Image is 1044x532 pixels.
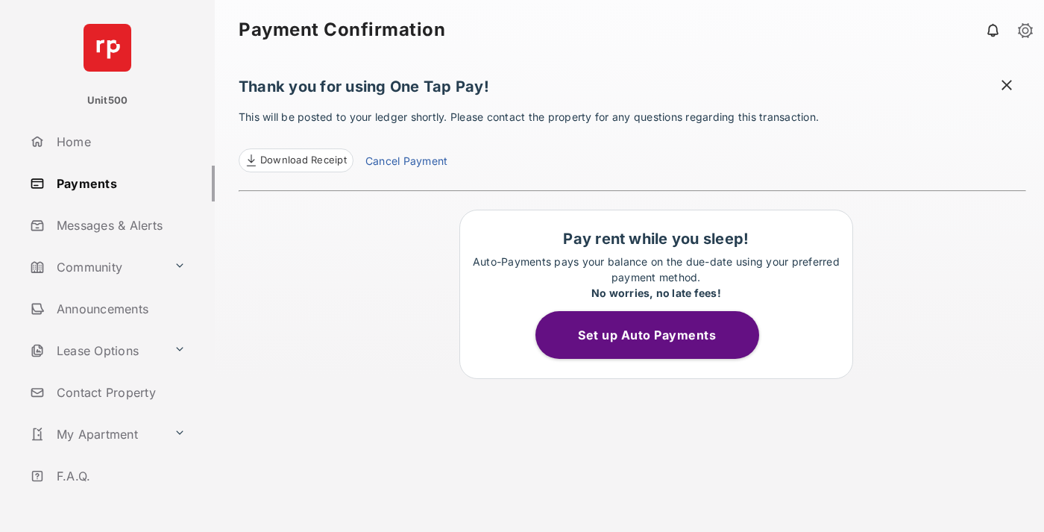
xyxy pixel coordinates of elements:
a: Contact Property [24,375,215,410]
a: Set up Auto Payments [535,328,777,342]
h1: Pay rent while you sleep! [468,230,845,248]
a: Cancel Payment [365,153,447,172]
p: Auto-Payments pays your balance on the due-date using your preferred payment method. [468,254,845,301]
img: svg+xml;base64,PHN2ZyB4bWxucz0iaHR0cDovL3d3dy53My5vcmcvMjAwMC9zdmciIHdpZHRoPSI2NCIgaGVpZ2h0PSI2NC... [84,24,131,72]
p: Unit500 [87,93,128,108]
a: Lease Options [24,333,168,369]
strong: Payment Confirmation [239,21,445,39]
a: Payments [24,166,215,201]
div: No worries, no late fees! [468,285,845,301]
a: F.A.Q. [24,458,215,494]
h1: Thank you for using One Tap Pay! [239,78,1026,103]
a: Download Receipt [239,148,353,172]
a: Announcements [24,291,215,327]
a: Messages & Alerts [24,207,215,243]
a: Home [24,124,215,160]
span: Download Receipt [260,153,347,168]
a: My Apartment [24,416,168,452]
button: Set up Auto Payments [535,311,759,359]
p: This will be posted to your ledger shortly. Please contact the property for any questions regardi... [239,109,1026,172]
a: Community [24,249,168,285]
